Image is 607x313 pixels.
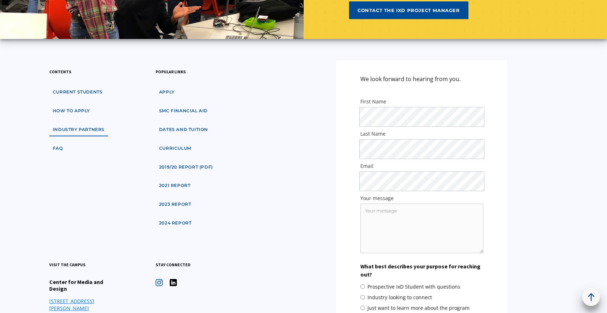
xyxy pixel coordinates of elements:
p: We look forward to hearing from you. [360,74,461,84]
img: icon - instagram [156,279,163,286]
a: contact the ixd project manager [349,1,468,19]
label: What best describes your purpose for reaching out? [360,262,483,278]
a: 2023 Report [156,198,195,211]
a: Current students [49,86,106,99]
a: how to apply [49,104,94,118]
input: Prospective IxD Student with questions [360,284,365,289]
a: dates and tuition [156,123,212,136]
a: 2024 Report [156,217,195,230]
strong: contact the ixd project manager [358,7,460,13]
span: Prospective IxD Student with questions [367,283,460,290]
a: back to top [582,288,600,306]
label: Email [360,163,483,170]
a: curriculum [156,142,195,155]
a: SMC financial aid [156,104,211,118]
img: icon - instagram [170,279,177,286]
input: Industry looking to connect [360,295,365,300]
a: 2021 Report [156,179,194,192]
h3: visit the campus [49,261,85,268]
label: First Name [360,98,483,105]
label: Last Name [360,130,483,137]
h4: Center for Media and Design [49,279,120,292]
h3: popular links [156,68,186,75]
a: 2019/20 Report (pdf) [156,161,217,174]
a: apply [156,86,178,99]
label: Your message [360,195,483,202]
h3: contents [49,68,71,75]
input: Just want to learn more about the program [360,306,365,310]
a: industry partners [49,123,108,136]
span: Just want to learn more about the program [367,305,470,312]
span: Industry looking to connect [367,294,432,301]
h3: stay connected [156,261,191,268]
a: faq [49,142,67,155]
a: [STREET_ADDRESS][PERSON_NAME] [49,298,120,312]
